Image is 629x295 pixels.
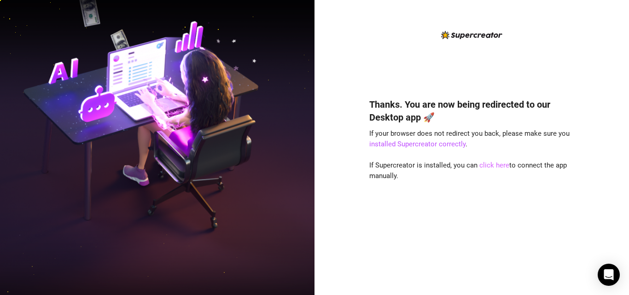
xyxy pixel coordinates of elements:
a: installed Supercreator correctly [369,140,466,148]
span: If your browser does not redirect you back, please make sure you . [369,129,570,149]
a: click here [479,161,509,169]
img: logo-BBDzfeDw.svg [441,31,502,39]
div: Open Intercom Messenger [598,264,620,286]
h4: Thanks. You are now being redirected to our Desktop app 🚀 [369,98,575,124]
span: If Supercreator is installed, you can to connect the app manually. [369,161,567,180]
